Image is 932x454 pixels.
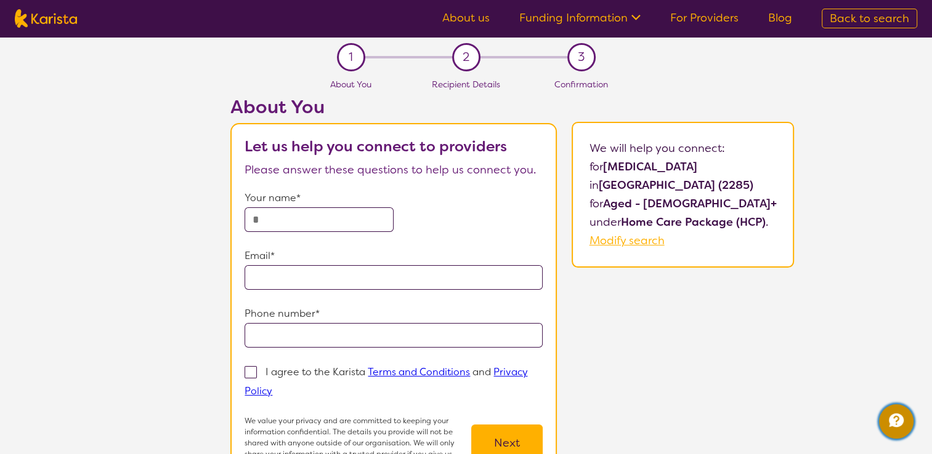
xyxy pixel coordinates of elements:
[245,305,543,323] p: Phone number*
[245,161,543,179] p: Please answer these questions to help us connect you.
[463,48,469,66] span: 2
[330,79,371,90] span: About You
[590,139,777,157] p: We will help you connect:
[590,194,777,213] p: for
[590,176,777,194] p: in
[590,213,777,231] p: under .
[768,10,792,25] a: Blog
[245,365,527,397] p: I agree to the Karista and
[368,365,470,378] a: Terms and Conditions
[599,178,753,193] b: [GEOGRAPHIC_DATA] (2285)
[603,196,777,211] b: Aged - [DEMOGRAPHIC_DATA]+
[879,404,914,439] button: Channel Menu
[590,233,665,248] a: Modify search
[578,48,585,66] span: 3
[442,10,490,25] a: About us
[245,137,507,156] b: Let us help you connect to providers
[15,9,77,28] img: Karista logo
[822,9,917,28] a: Back to search
[245,189,543,207] p: Your name*
[245,247,543,265] p: Email*
[670,10,739,25] a: For Providers
[590,157,777,176] p: for
[519,10,641,25] a: Funding Information
[230,96,557,118] h2: About You
[830,11,909,26] span: Back to search
[621,215,766,229] b: Home Care Package (HCP)
[603,159,697,174] b: [MEDICAL_DATA]
[432,79,500,90] span: Recipient Details
[349,48,353,66] span: 1
[554,79,608,90] span: Confirmation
